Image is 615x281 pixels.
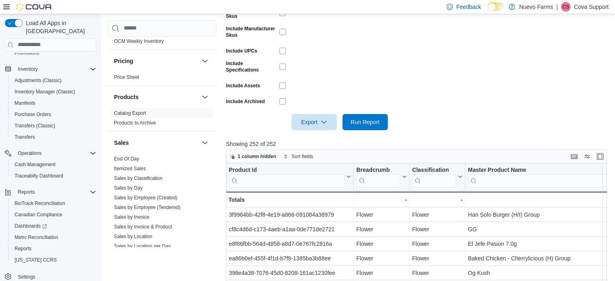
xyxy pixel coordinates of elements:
h3: Products [114,93,139,101]
button: Export [292,114,337,130]
button: Adjustments (Classic) [8,75,99,86]
a: OCM Weekly Inventory [114,38,164,44]
a: Dashboards [8,220,99,232]
div: Product Id [229,166,344,187]
span: Load All Apps in [GEOGRAPHIC_DATA] [23,19,96,35]
span: Manifests [15,100,35,106]
button: [US_STATE] CCRS [8,254,99,266]
div: Flower [356,224,407,234]
div: 398e4a38-7076-45d0-8208-161ac1230fee [229,268,351,278]
label: Include Assets [226,82,260,89]
div: Flower [412,268,463,278]
span: Sales by Invoice [114,214,149,220]
div: Breadcrumb [356,166,400,174]
span: Sort fields [292,153,313,160]
a: [US_STATE] CCRS [11,255,60,265]
a: BioTrack Reconciliation [11,199,68,208]
span: 1 column hidden [238,153,276,160]
div: Product Id [229,166,344,174]
span: Feedback [456,3,481,11]
button: Pricing [200,56,210,66]
div: Flower [412,224,463,234]
span: Inventory [15,64,96,74]
a: Reports [11,244,35,254]
span: Manifests [11,98,96,108]
button: Traceabilty Dashboard [8,170,99,182]
div: Flower [356,239,407,249]
span: Reports [11,244,96,254]
div: Cova Support [561,2,571,12]
div: Flower [412,210,463,220]
span: CS [562,2,569,12]
a: Canadian Compliance [11,210,66,220]
a: Sales by Day [114,185,143,191]
button: Products [200,92,210,102]
span: Dashboards [11,221,96,231]
button: Classification [412,166,463,187]
div: Flower [412,239,463,249]
span: Inventory [18,66,38,72]
button: BioTrack Reconciliation [8,198,99,209]
span: Run Report [351,118,380,126]
span: [US_STATE] CCRS [15,257,57,263]
button: Purchase Orders [8,109,99,120]
button: Product Id [229,166,351,187]
a: Sales by Employee (Created) [114,195,178,201]
a: Promotions [11,48,42,58]
button: Run Report [342,114,388,130]
a: Itemized Sales [114,166,146,171]
div: Pricing [108,72,216,85]
label: Include Specifications [226,60,276,73]
span: BioTrack Reconciliation [15,200,65,207]
button: Keyboard shortcuts [569,152,579,161]
span: Cash Management [11,160,96,169]
span: Purchase Orders [11,110,96,119]
button: 1 column hidden [226,152,279,161]
span: Canadian Compliance [11,210,96,220]
button: Products [114,93,199,101]
span: Reports [18,189,35,195]
button: Promotions [8,47,99,59]
span: Promotions [11,48,96,58]
button: Operations [15,148,45,158]
div: 3f9964bb-42f8-4e19-a866-091084a38979 [229,210,351,220]
span: Settings [18,274,35,280]
span: BioTrack Reconciliation [11,199,96,208]
span: Transfers (Classic) [15,123,55,129]
button: Inventory [15,64,41,74]
button: Sales [200,138,210,148]
button: Transfers (Classic) [8,120,99,131]
div: OCM [108,36,216,49]
span: Products to Archive [114,120,156,126]
label: Include Manufacturer Skus [226,25,276,38]
button: Sort fields [280,152,316,161]
span: Export [296,114,332,130]
span: Purchase Orders [15,111,51,118]
p: Nuevo Farms [519,2,553,12]
a: End Of Day [114,156,139,162]
span: Cash Management [15,161,55,168]
h3: Pricing [114,57,133,65]
span: Sales by Classification [114,175,163,182]
button: Reports [8,243,99,254]
label: Include UPCs [226,48,257,54]
a: Sales by Location [114,234,152,239]
span: Sales by Employee (Tendered) [114,204,180,211]
span: Inventory Manager (Classic) [15,89,75,95]
p: | [556,2,558,12]
div: ea86b0ef-455f-4f1d-b7f8-1385ba3b88ee [229,254,351,263]
button: Pricing [114,57,199,65]
a: Manifests [11,98,38,108]
button: Inventory Manager (Classic) [8,86,99,97]
div: - [356,195,407,205]
a: Transfers (Classic) [11,121,58,131]
span: Reports [15,245,32,252]
button: Enter fullscreen [595,152,605,161]
div: Breadcrumb [356,166,400,187]
a: Adjustments (Classic) [11,76,65,85]
div: Products [108,108,216,131]
a: Dashboards [11,221,50,231]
